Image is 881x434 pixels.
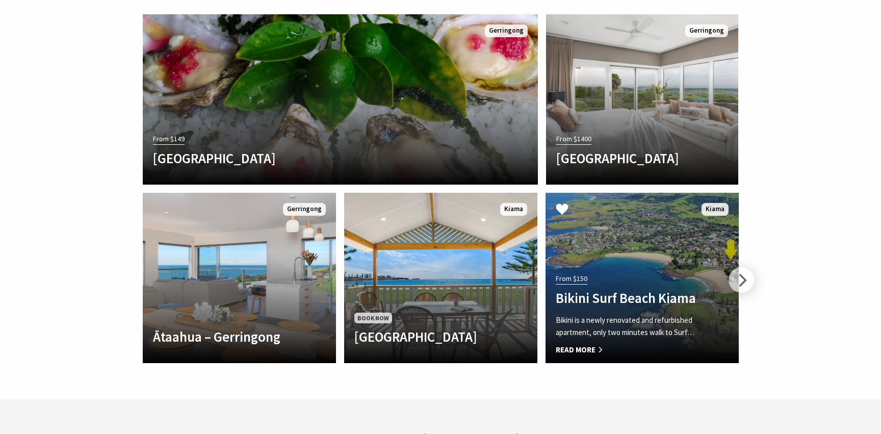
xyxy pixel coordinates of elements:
[143,193,336,363] a: Another Image Used Ātaahua – Gerringong Gerringong
[500,203,527,216] span: Kiama
[556,150,699,166] h4: [GEOGRAPHIC_DATA]
[153,150,469,166] h4: [GEOGRAPHIC_DATA]
[344,193,537,363] a: Book Now [GEOGRAPHIC_DATA] Kiama
[556,344,699,356] span: Read More
[153,133,185,145] span: From $149
[153,328,297,345] h4: Ātaahua – Gerringong
[556,273,587,285] span: From $150
[485,24,528,37] span: Gerringong
[143,14,538,185] a: From $149 [GEOGRAPHIC_DATA] Gerringong
[354,313,392,323] span: Book Now
[556,133,591,145] span: From $1400
[685,24,728,37] span: Gerringong
[354,328,498,345] h4: [GEOGRAPHIC_DATA]
[546,193,739,363] a: From $150 Bikini Surf Beach Kiama Bikini is a newly renovated and refurbished apartment, only two...
[283,203,326,216] span: Gerringong
[546,14,738,185] a: Another Image Used From $1400 [GEOGRAPHIC_DATA] Gerringong
[702,203,729,216] span: Kiama
[546,193,579,227] button: Click to Favourite Bikini Surf Beach Kiama
[556,314,699,339] p: Bikini is a newly renovated and refurbished apartment, only two minutes walk to Surf…
[556,290,699,306] h4: Bikini Surf Beach Kiama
